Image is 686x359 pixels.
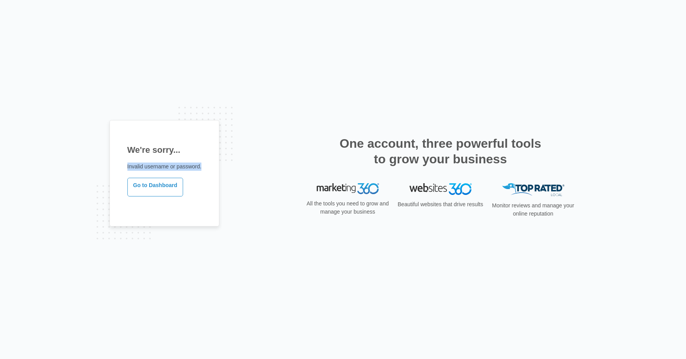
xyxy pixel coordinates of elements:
[397,200,484,209] p: Beautiful websites that drive results
[127,143,202,156] h1: We're sorry...
[409,183,472,195] img: Websites 360
[317,183,379,194] img: Marketing 360
[127,163,202,171] p: Invalid username or password.
[490,202,577,218] p: Monitor reviews and manage your online reputation
[337,136,544,167] h2: One account, three powerful tools to grow your business
[502,183,564,196] img: Top Rated Local
[127,178,183,196] a: Go to Dashboard
[304,200,391,216] p: All the tools you need to grow and manage your business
